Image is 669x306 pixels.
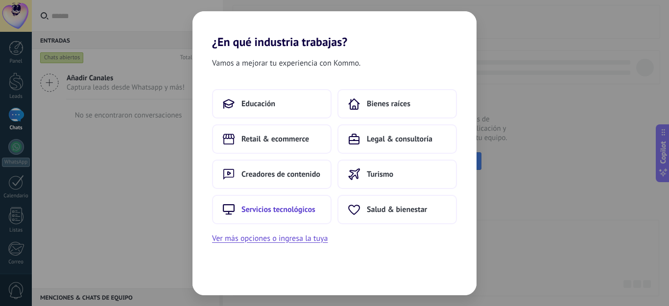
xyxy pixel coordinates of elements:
[192,11,477,49] h2: ¿En qué industria trabajas?
[367,99,410,109] span: Bienes raíces
[241,205,315,214] span: Servicios tecnológicos
[337,89,457,118] button: Bienes raíces
[367,169,393,179] span: Turismo
[212,89,332,118] button: Educación
[212,195,332,224] button: Servicios tecnológicos
[241,169,320,179] span: Creadores de contenido
[212,57,360,70] span: Vamos a mejorar tu experiencia con Kommo.
[212,124,332,154] button: Retail & ecommerce
[367,205,427,214] span: Salud & bienestar
[337,124,457,154] button: Legal & consultoría
[337,195,457,224] button: Salud & bienestar
[367,134,432,144] span: Legal & consultoría
[212,232,328,245] button: Ver más opciones o ingresa la tuya
[337,160,457,189] button: Turismo
[241,99,275,109] span: Educación
[241,134,309,144] span: Retail & ecommerce
[212,160,332,189] button: Creadores de contenido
